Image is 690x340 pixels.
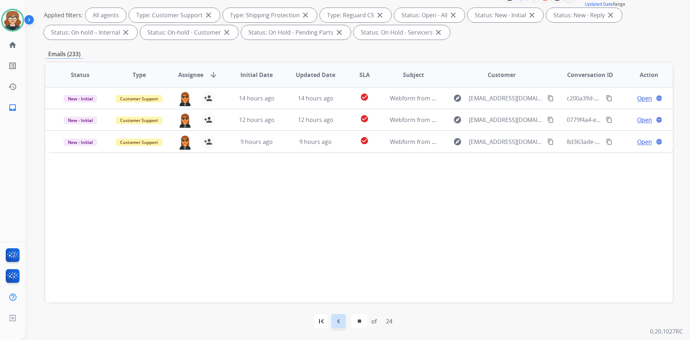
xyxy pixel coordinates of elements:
mat-icon: content_copy [606,139,612,145]
mat-icon: content_copy [606,117,612,123]
span: Webform from [EMAIL_ADDRESS][DOMAIN_NAME] on [DATE] [390,94,553,102]
p: 0.20.1027RC [650,327,683,336]
mat-icon: person_add [204,137,212,146]
mat-icon: close [121,28,130,37]
div: Type: Customer Support [129,8,220,22]
mat-icon: check_circle [360,93,369,101]
mat-icon: close [376,11,384,19]
div: Status: New - Initial [468,8,543,22]
span: [EMAIL_ADDRESS][DOMAIN_NAME] [469,137,543,146]
span: 12 hours ago [298,116,333,124]
span: Webform from [EMAIL_ADDRESS][DOMAIN_NAME] on [DATE] [390,138,553,146]
div: Status: On Hold - Pending Parts [241,25,351,40]
span: [EMAIL_ADDRESS][DOMAIN_NAME] [469,115,543,124]
mat-icon: close [606,11,615,19]
mat-icon: history [8,82,17,91]
mat-icon: language [656,95,662,101]
mat-icon: content_copy [547,95,554,101]
img: agent-avatar [178,135,192,150]
img: agent-avatar [178,113,192,128]
div: Status: New - Reply [546,8,622,22]
mat-icon: check_circle [360,114,369,123]
p: Emails (233) [45,50,83,59]
span: 14 hours ago [298,94,333,102]
mat-icon: check_circle [360,136,369,145]
mat-icon: content_copy [547,139,554,145]
mat-icon: close [449,11,457,19]
mat-icon: home [8,41,17,49]
span: Subject [403,71,424,79]
div: Status: Open - All [394,8,465,22]
span: Updated Date [296,71,335,79]
mat-icon: language [656,139,662,145]
span: Customer Support [116,117,162,124]
img: agent-avatar [178,91,192,106]
mat-icon: explore [453,94,462,103]
th: Action [614,62,673,87]
span: 9 hours ago [240,138,273,146]
mat-icon: explore [453,115,462,124]
mat-icon: close [335,28,344,37]
div: of [371,317,377,326]
img: avatar [3,10,23,30]
mat-icon: language [656,117,662,123]
mat-icon: content_copy [606,95,612,101]
mat-icon: first_page [317,317,326,326]
span: Customer [488,71,516,79]
div: Status: On-hold – Internal [44,25,137,40]
mat-icon: close [528,11,536,19]
span: 8d363ade-2572-476b-a312-3c98428c0fb2 [567,138,677,146]
mat-icon: close [434,28,443,37]
mat-icon: list_alt [8,62,17,70]
button: Updated Date [585,1,613,7]
div: All agents [86,8,126,22]
div: Type: Reguard CS [320,8,391,22]
span: Conversation ID [567,71,613,79]
span: Open [637,137,652,146]
span: 14 hours ago [239,94,275,102]
span: New - Initial [64,95,97,103]
div: Status: On Hold - Servicers [354,25,450,40]
mat-icon: explore [453,137,462,146]
span: 0779f4a4-e8e9-4909-a29f-b2250f600749 [567,116,673,124]
span: Type [133,71,146,79]
span: Open [637,94,652,103]
span: Webform from [EMAIL_ADDRESS][DOMAIN_NAME] on [DATE] [390,116,553,124]
div: 24 [380,314,398,328]
mat-icon: person_add [204,94,212,103]
span: Initial Date [240,71,273,79]
span: Range [585,1,625,7]
mat-icon: arrow_downward [209,71,218,79]
p: Applied filters: [44,11,83,19]
span: New - Initial [64,117,97,124]
span: Customer Support [116,139,162,146]
span: Customer Support [116,95,162,103]
span: SLA [359,71,370,79]
span: c200a39d-e5e6-4a99-9495-b25a7833e3ec [567,94,677,102]
span: New - Initial [64,139,97,146]
span: Open [637,115,652,124]
mat-icon: person_add [204,115,212,124]
span: [EMAIL_ADDRESS][DOMAIN_NAME] [469,94,543,103]
span: 12 hours ago [239,116,275,124]
div: Status: On-hold - Customer [140,25,238,40]
div: Type: Shipping Protection [223,8,317,22]
mat-icon: navigate_before [334,317,343,326]
span: Status [71,71,89,79]
mat-icon: close [301,11,310,19]
span: Assignee [178,71,203,79]
mat-icon: inbox [8,103,17,112]
mat-icon: close [222,28,231,37]
span: 9 hours ago [299,138,332,146]
mat-icon: content_copy [547,117,554,123]
mat-icon: close [204,11,213,19]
